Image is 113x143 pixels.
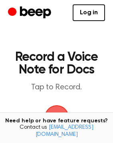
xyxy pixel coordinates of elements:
h1: Record a Voice Note for Docs [14,51,99,76]
button: Beep Logo [45,105,69,129]
a: Log in [73,4,105,21]
a: Beep [8,5,53,21]
a: [EMAIL_ADDRESS][DOMAIN_NAME] [36,125,93,137]
p: Tap to Record. [14,83,99,93]
span: Contact us [5,124,108,138]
